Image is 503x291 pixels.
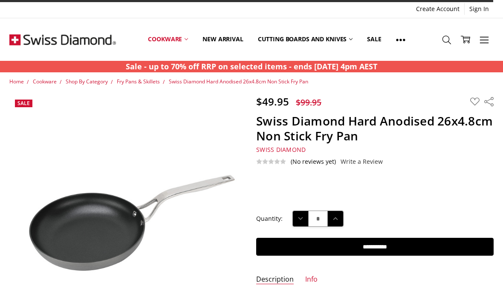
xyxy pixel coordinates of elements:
[296,97,321,108] span: $99.95
[169,78,308,85] a: Swiss Diamond Hard Anodised 26x4.8cm Non Stick Fry Pan
[33,78,57,85] a: Cookware
[291,158,336,165] span: (No reviews yet)
[17,100,30,107] span: Sale
[341,158,383,165] a: Write a Review
[465,3,494,15] a: Sign In
[389,20,413,59] a: Show All
[195,20,250,58] a: New arrival
[256,145,306,154] span: Swiss Diamond
[126,61,377,71] strong: Sale - up to 70% off RRP on selected items - ends [DATE] 4pm AEST
[411,3,464,15] a: Create Account
[360,20,388,58] a: Sale
[141,20,195,58] a: Cookware
[256,94,289,108] span: $49.95
[256,114,493,143] h1: Swiss Diamond Hard Anodised 26x4.8cm Non Stick Fry Pan
[256,214,283,223] label: Quantity:
[66,78,108,85] a: Shop By Category
[9,78,24,85] a: Home
[251,20,360,58] a: Cutting boards and knives
[117,78,160,85] a: Fry Pans & Skillets
[256,275,294,285] a: Description
[305,275,318,285] a: Info
[9,18,116,61] img: Free Shipping On Every Order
